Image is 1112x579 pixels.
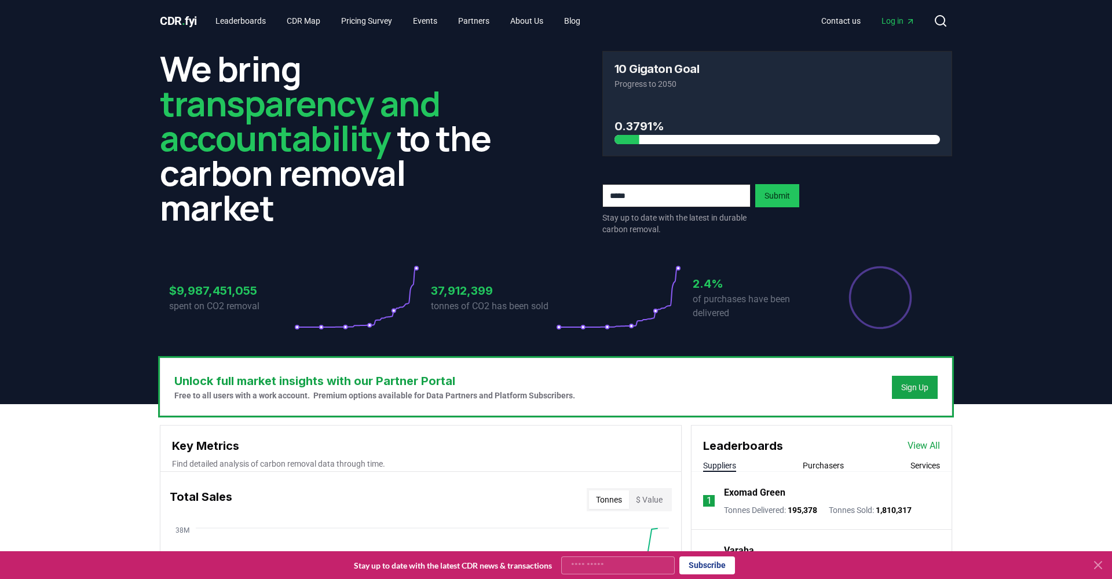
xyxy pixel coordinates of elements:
div: Percentage of sales delivered [848,265,913,330]
p: Find detailed analysis of carbon removal data through time. [172,458,670,470]
p: tonnes of CO2 has been sold [431,299,556,313]
button: Submit [755,184,799,207]
button: Services [910,460,940,471]
span: CDR fyi [160,14,197,28]
a: Log in [872,10,924,31]
p: Tonnes Delivered : [724,504,817,516]
h3: 37,912,399 [431,282,556,299]
a: Varaha [724,544,754,558]
span: 1,810,317 [876,505,912,515]
a: Contact us [812,10,870,31]
a: Pricing Survey [332,10,401,31]
tspan: 38M [175,526,189,534]
button: $ Value [629,490,670,509]
span: 195,378 [788,505,817,515]
span: Log in [881,15,915,27]
h3: 10 Gigaton Goal [614,63,699,75]
h2: We bring to the carbon removal market [160,51,510,225]
h3: Leaderboards [703,437,783,455]
h3: Total Sales [170,488,232,511]
nav: Main [206,10,590,31]
button: Sign Up [892,376,938,399]
a: About Us [501,10,553,31]
h3: 0.3791% [614,118,940,135]
a: CDR.fyi [160,13,197,29]
p: 1 [707,494,712,508]
a: Events [404,10,447,31]
a: Leaderboards [206,10,275,31]
p: Stay up to date with the latest in durable carbon removal. [602,212,751,235]
span: . [182,14,185,28]
h3: $9,987,451,055 [169,282,294,299]
button: Tonnes [589,490,629,509]
p: Tonnes Sold : [829,504,912,516]
h3: Key Metrics [172,437,670,455]
h3: 2.4% [693,275,818,292]
button: Purchasers [803,460,844,471]
p: spent on CO2 removal [169,299,294,313]
a: CDR Map [277,10,330,31]
p: Free to all users with a work account. Premium options available for Data Partners and Platform S... [174,390,575,401]
p: Progress to 2050 [614,78,940,90]
a: Blog [555,10,590,31]
button: Suppliers [703,460,736,471]
a: Partners [449,10,499,31]
p: of purchases have been delivered [693,292,818,320]
h3: Unlock full market insights with our Partner Portal [174,372,575,390]
nav: Main [812,10,924,31]
a: Exomad Green [724,486,785,500]
span: transparency and accountability [160,79,440,162]
a: View All [908,439,940,453]
a: Sign Up [901,382,928,393]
